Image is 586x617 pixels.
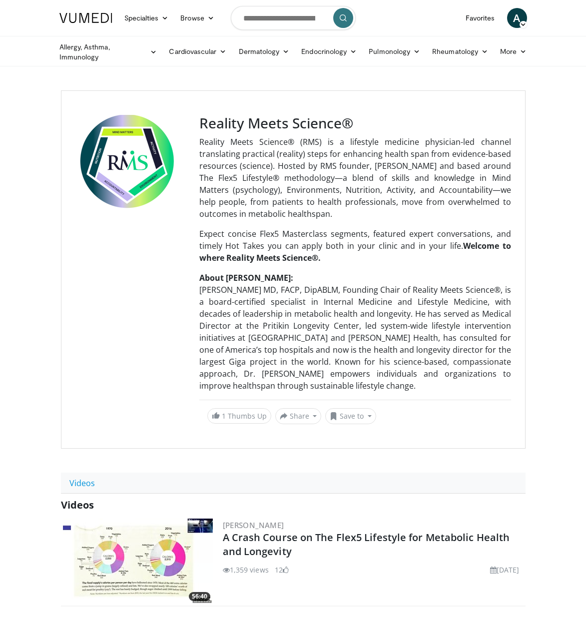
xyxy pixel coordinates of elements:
[199,115,511,132] h3: Reality Meets Science®
[507,8,527,28] a: A
[275,408,322,424] button: Share
[174,8,220,28] a: Browse
[118,8,175,28] a: Specialties
[63,519,213,604] a: 56:40
[233,41,296,61] a: Dermatology
[275,565,289,575] li: 12
[199,228,511,264] p: Expect concise Flex5 Masterclass segments, featured expert conversations, and timely Hot Takes yo...
[460,8,501,28] a: Favorites
[231,6,356,30] input: Search topics, interventions
[59,13,112,23] img: VuMedi Logo
[223,531,510,558] a: A Crash Course on The Flex5 Lifestyle for Metabolic Health and Longevity
[163,41,232,61] a: Cardiovascular
[63,519,213,604] img: d36fbb11-e440-4d76-b685-a2b37a6eaf2c.300x170_q85_crop-smart_upscale.jpg
[295,41,363,61] a: Endocrinology
[363,41,426,61] a: Pulmonology
[426,41,494,61] a: Rheumatology
[199,136,511,220] p: Reality Meets Science® (RMS) is a lifestyle medicine physician-led channel translating practical ...
[199,272,511,392] p: [PERSON_NAME] MD, FACP, DipABLM, Founding Chair of Reality Meets Science®, is a board-certified s...
[223,520,284,530] a: [PERSON_NAME]
[325,408,376,424] button: Save to
[53,42,163,62] a: Allergy, Asthma, Immunology
[75,115,175,215] img: Reality Meets Science®
[207,408,271,424] a: 1 Thumbs Up
[494,41,533,61] a: More
[490,565,520,575] li: [DATE]
[222,411,226,421] span: 1
[199,272,293,283] strong: About [PERSON_NAME]:
[61,498,94,512] span: Videos
[223,565,269,575] li: 1,359 views
[199,240,511,263] strong: Welcome to where Reality Meets Science®.
[61,473,103,494] a: Videos
[189,592,210,601] span: 56:40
